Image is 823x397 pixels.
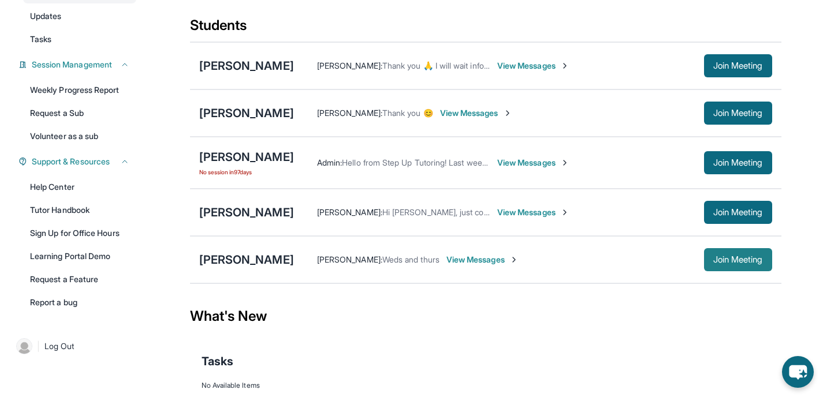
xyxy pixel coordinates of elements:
[782,356,814,388] button: chat-button
[704,248,772,271] button: Join Meeting
[317,207,382,217] span: [PERSON_NAME] :
[317,158,342,167] span: Admin :
[199,58,294,74] div: [PERSON_NAME]
[199,167,294,177] span: No session in 97 days
[27,156,129,167] button: Support & Resources
[560,61,569,70] img: Chevron-Right
[23,223,136,244] a: Sign Up for Office Hours
[317,254,382,264] span: [PERSON_NAME] :
[382,108,433,118] span: Thank you 😊
[12,334,136,359] a: |Log Out
[199,204,294,220] div: [PERSON_NAME]
[199,105,294,121] div: [PERSON_NAME]
[713,110,763,117] span: Join Meeting
[382,61,558,70] span: Thank you 🙏 I will wait information from you 🥰
[704,151,772,174] button: Join Meeting
[23,126,136,147] a: Volunteer as a sub
[23,6,136,27] a: Updates
[497,157,569,168] span: View Messages
[713,159,763,166] span: Join Meeting
[37,339,40,353] span: |
[16,338,32,354] img: user-img
[497,60,569,72] span: View Messages
[30,33,51,45] span: Tasks
[23,177,136,197] a: Help Center
[317,108,382,118] span: [PERSON_NAME] :
[382,254,440,264] span: Weds and thurs
[497,207,569,218] span: View Messages
[32,59,112,70] span: Session Management
[23,246,136,267] a: Learning Portal Demo
[509,255,519,264] img: Chevron-Right
[382,207,618,217] span: Hi [PERSON_NAME], just confirming Mia's session [DATE] at 1pm
[23,29,136,50] a: Tasks
[713,62,763,69] span: Join Meeting
[199,149,294,165] div: [PERSON_NAME]
[190,291,781,342] div: What's New
[30,10,62,22] span: Updates
[560,158,569,167] img: Chevron-Right
[23,292,136,313] a: Report a bug
[23,80,136,100] a: Weekly Progress Report
[32,156,110,167] span: Support & Resources
[23,269,136,290] a: Request a Feature
[202,381,770,390] div: No Available Items
[317,61,382,70] span: [PERSON_NAME] :
[440,107,512,119] span: View Messages
[713,209,763,216] span: Join Meeting
[503,108,512,118] img: Chevron-Right
[560,208,569,217] img: Chevron-Right
[44,340,75,352] span: Log Out
[704,54,772,77] button: Join Meeting
[27,59,129,70] button: Session Management
[199,252,294,268] div: [PERSON_NAME]
[23,200,136,220] a: Tutor Handbook
[202,353,233,369] span: Tasks
[446,254,519,265] span: View Messages
[704,102,772,125] button: Join Meeting
[713,256,763,263] span: Join Meeting
[704,201,772,224] button: Join Meeting
[190,16,781,42] div: Students
[23,103,136,123] a: Request a Sub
